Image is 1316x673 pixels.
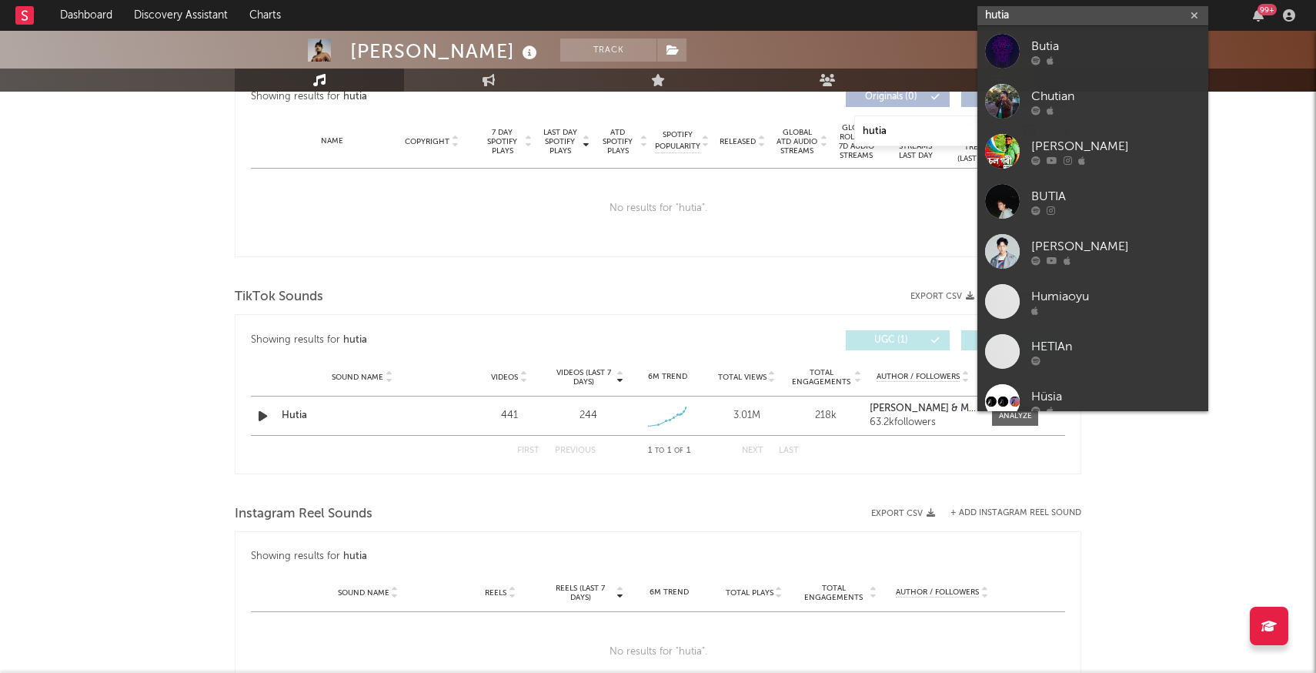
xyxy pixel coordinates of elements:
[485,588,506,598] span: Reels
[251,330,658,350] div: Showing results for
[961,330,1065,350] button: Official(0)
[726,588,773,598] span: Total Plays
[1031,287,1201,306] div: Humiaoyu
[856,92,927,102] span: Originals ( 0 )
[553,368,615,387] span: Videos (last 7 days)
[350,39,541,64] div: [PERSON_NAME]
[977,226,1208,276] a: [PERSON_NAME]
[950,509,1081,517] button: + Add Instagram Reel Sound
[711,408,783,424] div: 3.01M
[846,87,950,107] button: Originals(0)
[580,408,597,424] div: 244
[977,176,1208,226] a: BUTIA
[555,447,596,455] button: Previous
[977,276,1208,326] a: Humiaoyu
[1253,9,1264,22] button: 99+
[855,126,1017,138] input: Search by song name or URL
[251,547,1065,566] div: Showing results for
[790,368,853,387] span: Total Engagements
[935,509,1081,517] div: + Add Instagram Reel Sound
[338,588,389,598] span: Sound Name
[971,92,1042,102] span: Features ( 0 )
[1031,337,1201,356] div: HETIAn
[1031,187,1201,206] div: BUTIA
[961,87,1065,107] button: Features(0)
[332,373,383,382] span: Sound Name
[856,336,927,345] span: UGC ( 1 )
[977,26,1208,76] a: Butia
[251,87,658,107] div: Showing results for
[971,336,1042,345] span: Official ( 0 )
[343,88,367,106] div: hutia
[871,509,935,518] button: Export CSV
[742,447,763,455] button: Next
[1031,137,1201,156] div: [PERSON_NAME]
[870,417,977,428] div: 63.2k followers
[631,587,708,598] div: 6M Trend
[718,373,767,382] span: Total Views
[674,447,683,454] span: of
[870,403,1087,414] strong: [PERSON_NAME] & Madism & [PERSON_NAME]
[910,292,974,301] button: Export CSV
[632,371,703,383] div: 6M Trend
[343,331,367,350] div: hutia
[977,126,1208,176] a: [PERSON_NAME]
[473,408,545,424] div: 441
[1031,87,1201,105] div: Chutian
[977,6,1208,25] input: Search for artists
[977,326,1208,377] a: HETIAn
[977,377,1208,427] a: Hüsia
[546,584,614,602] span: Reels (last 7 days)
[800,584,868,602] span: Total Engagements
[655,447,664,454] span: to
[560,39,656,62] button: Track
[977,76,1208,126] a: Chutian
[343,547,367,566] div: hutia
[870,403,977,414] a: [PERSON_NAME] & Madism & [PERSON_NAME]
[517,447,539,455] button: First
[846,330,950,350] button: UGC(1)
[282,408,443,424] a: Hutia
[626,442,711,460] div: 1 1 1
[896,588,979,598] span: Author / Followers
[1031,387,1201,406] div: Hüsia
[1031,37,1201,55] div: Butia
[974,293,1081,301] button: + Add TikTok Sound
[779,447,799,455] button: Last
[877,372,960,382] span: Author / Followers
[235,505,372,524] span: Instagram Reel Sounds
[491,373,518,382] span: Videos
[790,408,862,424] div: 218k
[235,288,323,306] span: TikTok Sounds
[1258,4,1277,15] div: 99 +
[251,169,1065,249] div: No results for " hutia ".
[1031,237,1201,256] div: [PERSON_NAME]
